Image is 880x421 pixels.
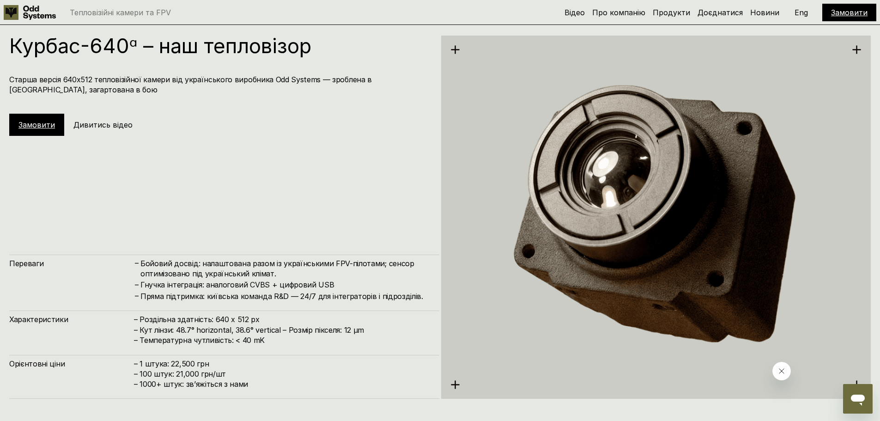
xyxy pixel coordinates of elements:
[140,280,430,290] h4: Гнучка інтеграція: аналоговий CVBS + цифровий USB
[843,384,873,414] iframe: Кнопка запуска окна обмена сообщениями
[564,8,585,17] a: Відео
[9,74,430,95] h4: Старша версія 640х512 тепловізійної камери від українського виробника Odd Systems — зроблена в [G...
[750,8,779,17] a: Новини
[6,6,85,14] span: Вітаю! Маєте питання?
[653,8,690,17] a: Продукти
[772,362,791,380] iframe: Закрыть сообщение
[795,9,808,16] p: Eng
[18,120,55,129] a: Замовити
[831,8,868,17] a: Замовити
[73,120,133,130] h5: Дивитись відео
[140,258,430,279] h4: Бойовий досвід: налаштована разом із українськими FPV-пілотами; сенсор оптимізовано під українськ...
[9,314,134,324] h4: Характеристики
[134,379,248,389] span: – ⁠1000+ штук: звʼяжіться з нами
[135,258,139,268] h4: –
[9,36,430,56] h1: Курбас-640ᵅ – наш тепловізор
[9,359,134,369] h4: Орієнтовні ціни
[70,9,171,16] p: Тепловізійні камери та FPV
[698,8,743,17] a: Доєднатися
[135,279,139,289] h4: –
[9,258,134,268] h4: Переваги
[135,291,139,301] h4: –
[134,314,430,345] h4: – Роздільна здатність: 640 x 512 px – Кут лінзи: 48.7° horizontal, 38.6° vertical – Розмір піксел...
[140,291,430,301] h4: Пряма підтримка: київська команда R&D — 24/7 для інтеграторів і підрозділів.
[592,8,645,17] a: Про компанію
[134,359,430,390] h4: – 1 штука: 22,500 грн – 100 штук: 21,000 грн/шт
